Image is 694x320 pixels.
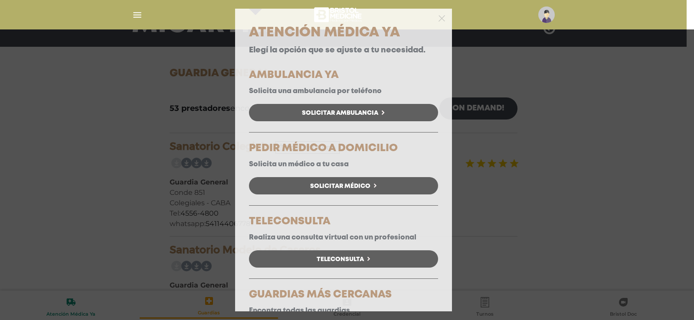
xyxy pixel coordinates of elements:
[310,183,370,189] span: Solicitar Médico
[249,250,438,268] a: Teleconsulta
[249,290,438,300] h5: GUARDIAS MÁS CERCANAS
[249,177,438,194] a: Solicitar Médico
[249,233,438,242] p: Realiza una consulta virtual con un profesional
[249,217,438,227] h5: TELECONSULTA
[249,307,438,315] p: Encontra todas las guardias
[249,70,438,81] h5: AMBULANCIA YA
[249,46,438,55] p: Elegí la opción que se ajuste a tu necesidad.
[317,256,364,262] span: Teleconsulta
[249,160,438,168] p: Solicita un médico a tu casa
[249,143,438,154] h5: PEDIR MÉDICO A DOMICILIO
[249,87,438,95] p: Solicita una ambulancia por teléfono
[302,110,378,116] span: Solicitar Ambulancia
[249,104,438,121] a: Solicitar Ambulancia
[249,27,400,39] span: Atención Médica Ya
